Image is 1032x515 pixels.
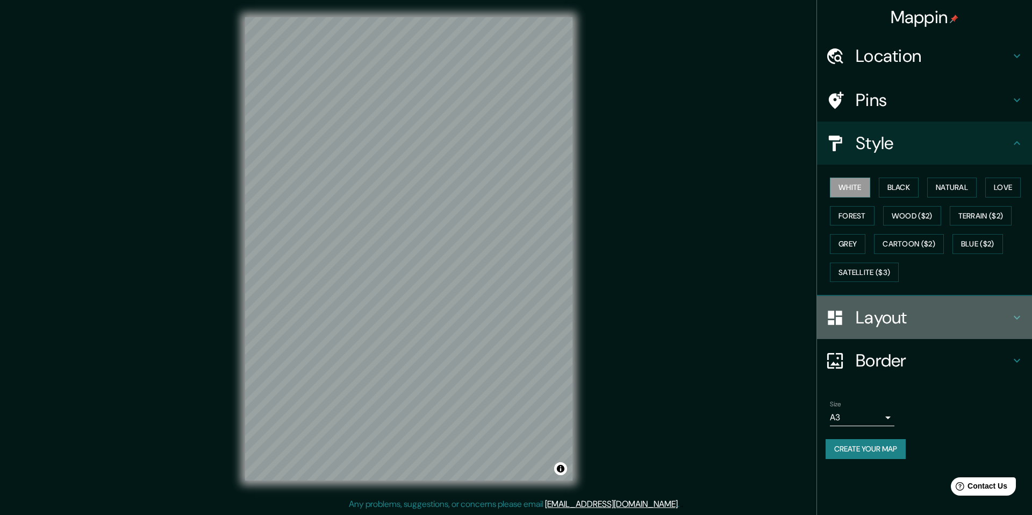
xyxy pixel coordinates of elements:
[817,122,1032,165] div: Style
[952,234,1003,254] button: Blue ($2)
[679,498,681,511] div: .
[545,498,678,510] a: [EMAIL_ADDRESS][DOMAIN_NAME]
[879,178,919,197] button: Black
[936,473,1020,503] iframe: Help widget launcher
[817,79,1032,122] div: Pins
[883,206,941,226] button: Wood ($2)
[856,89,1010,111] h4: Pins
[830,178,870,197] button: White
[985,178,1021,197] button: Love
[856,132,1010,154] h4: Style
[830,409,894,426] div: A3
[830,400,841,409] label: Size
[245,17,572,481] canvas: Map
[891,6,959,28] h4: Mappin
[856,307,1010,328] h4: Layout
[817,339,1032,382] div: Border
[856,45,1010,67] h4: Location
[927,178,977,197] button: Natural
[830,206,875,226] button: Forest
[830,234,865,254] button: Grey
[817,34,1032,77] div: Location
[554,462,567,475] button: Toggle attribution
[817,296,1032,339] div: Layout
[856,350,1010,371] h4: Border
[830,263,899,283] button: Satellite ($3)
[874,234,944,254] button: Cartoon ($2)
[681,498,683,511] div: .
[349,498,679,511] p: Any problems, suggestions, or concerns please email .
[826,439,906,459] button: Create your map
[950,206,1012,226] button: Terrain ($2)
[950,15,958,23] img: pin-icon.png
